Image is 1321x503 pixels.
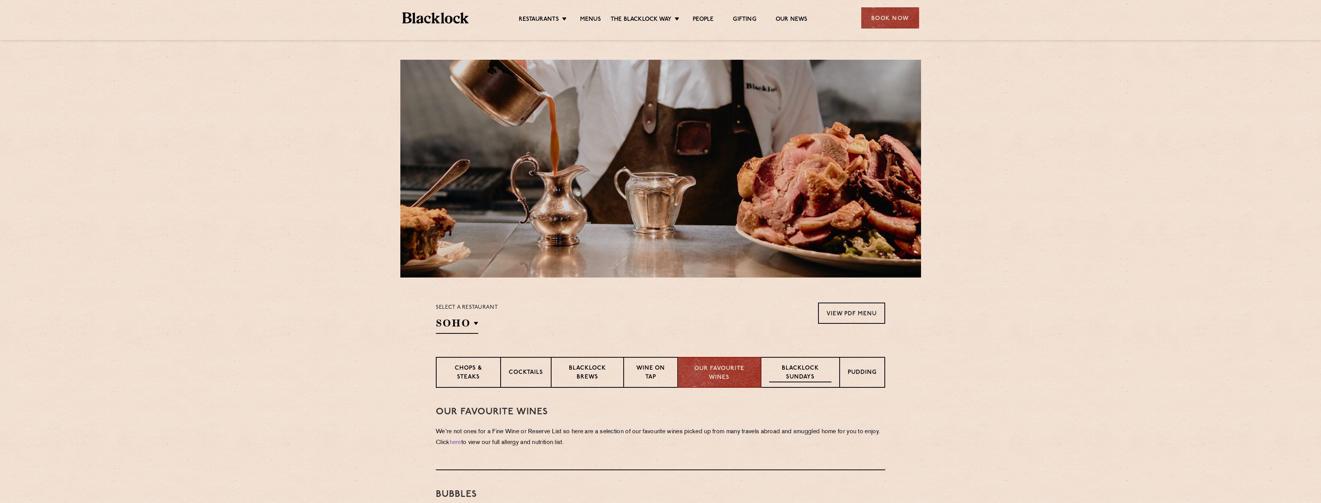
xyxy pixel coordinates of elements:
[632,364,670,382] p: Wine on Tap
[776,16,808,24] a: Our News
[580,16,601,24] a: Menus
[436,490,885,500] h3: bubbles
[733,16,756,24] a: Gifting
[436,303,498,313] p: Select a restaurant
[402,12,469,24] img: BL_Textured_Logo-footer-cropped.svg
[769,364,832,382] p: Blacklock Sundays
[436,316,478,334] h2: SOHO
[519,16,559,24] a: Restaurants
[818,303,885,324] a: View PDF Menu
[444,364,493,382] p: Chops & Steaks
[861,7,919,29] div: Book Now
[686,365,752,382] p: Our favourite wines
[848,368,877,378] p: Pudding
[559,364,616,382] p: Blacklock Brews
[436,427,885,448] p: We’re not ones for a Fine Wine or Reserve List so here are a selection of our favourite wines pic...
[509,368,543,378] p: Cocktails
[611,16,671,24] a: The Blacklock Way
[693,16,714,24] a: People
[450,440,461,446] a: here
[436,407,885,417] h3: Our Favourite Wines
